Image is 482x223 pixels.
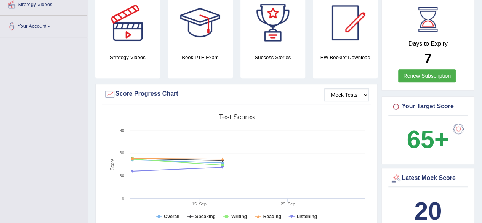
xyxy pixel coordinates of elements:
a: Your Account [0,16,87,35]
tspan: Listening [297,214,317,219]
h4: Strategy Videos [95,53,160,61]
h4: Success Stories [240,53,305,61]
tspan: Test scores [219,113,255,121]
h4: Book PTE Exam [168,53,232,61]
tspan: Reading [263,214,281,219]
text: 30 [120,173,124,178]
h4: Days to Expiry [390,40,466,47]
div: Latest Mock Score [390,173,466,184]
text: 60 [120,151,124,155]
tspan: Speaking [195,214,215,219]
text: 90 [120,128,124,133]
div: Score Progress Chart [104,88,369,100]
h4: EW Booklet Download [313,53,378,61]
b: 7 [424,51,431,66]
tspan: Score [110,158,115,170]
text: 0 [122,196,124,201]
tspan: 29. Sep [280,202,295,206]
tspan: Writing [231,214,247,219]
tspan: 15. Sep [192,202,207,206]
tspan: Overall [164,214,179,219]
b: 65+ [407,125,448,153]
a: Renew Subscription [398,69,456,82]
div: Your Target Score [390,101,466,112]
